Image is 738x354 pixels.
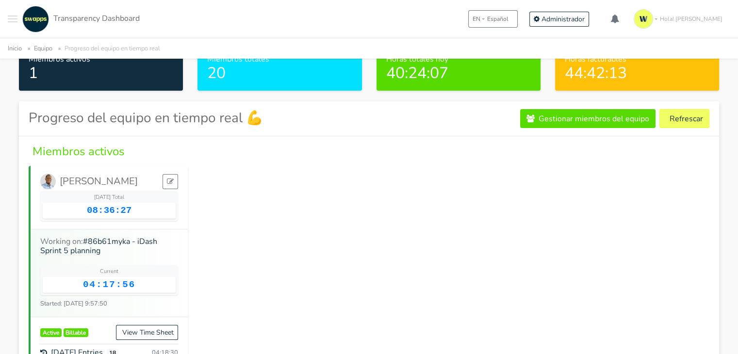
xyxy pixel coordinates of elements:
span: Active [40,328,62,337]
a: Equipo [34,44,52,53]
a: View Time Sheet [116,325,178,340]
a: Hola! [PERSON_NAME] [630,5,730,32]
h2: 44:42:13 [565,64,709,82]
button: Refrescar [659,109,709,128]
div: Current [43,268,176,276]
a: [PERSON_NAME] [40,174,138,189]
span: Hola! [PERSON_NAME] [660,15,722,23]
button: Toggle navigation menu [8,6,17,32]
span: Español [487,15,508,23]
h4: Miembros activos [29,144,709,159]
span: Administrador [541,15,585,24]
h6: Horas totales hoy [386,55,531,64]
h6: Miembros activos [29,55,173,64]
a: Gestionar miembros del equipo [520,109,656,128]
span: 08:36:27 [87,205,131,216]
a: Administrador [529,12,589,27]
h2: 20 [207,64,352,82]
h2: 1 [29,64,173,82]
h6: Miembros totales [207,55,352,64]
img: swapps-linkedin-v2.jpg [22,6,49,32]
a: #86b61myka - iDash Sprint 5 planning [40,236,157,256]
span: 04:17:56 [83,279,135,290]
button: ENEspañol [468,10,518,28]
img: Hector [40,174,56,189]
a: Transparency Dashboard [20,6,140,32]
h6: Working on: [40,237,178,256]
a: Inicio [8,44,22,53]
span: Billable [64,328,89,337]
span: Transparency Dashboard [53,13,140,24]
h6: Horas facturables [565,55,709,64]
h2: 40:24:07 [386,64,531,82]
li: Progreso del equipo en tiempo real [54,43,160,54]
img: isotipo-3-3e143c57.png [634,9,653,29]
h3: Progreso del equipo en tiempo real 💪 [29,110,263,127]
div: [DATE] Total [43,193,176,202]
small: Started: [DATE] 9:57:50 [40,299,107,308]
